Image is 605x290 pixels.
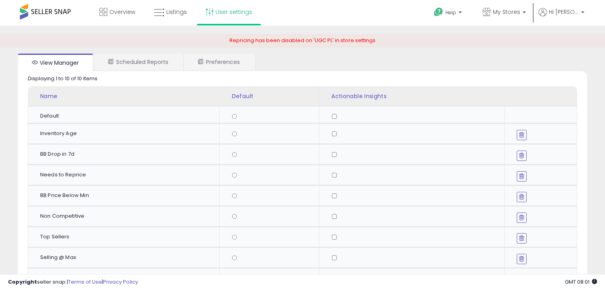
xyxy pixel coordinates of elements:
span: 2025-08-13 08:01 GMT [565,278,597,286]
div: Non Competitive [40,213,213,220]
i: View Manager [32,60,37,65]
i: User Preferences [198,59,204,64]
strong: Copyright [8,278,37,286]
span: Help [445,9,456,16]
span: Overview [109,8,135,16]
span: Listings [166,8,187,16]
div: BB Drop in 7d [40,151,213,158]
div: Name [40,92,216,101]
div: BB Price Below Min [40,192,213,199]
a: View Manager [18,54,93,71]
div: Top Sellers [40,233,213,240]
a: Help [428,1,470,26]
a: Privacy Policy [103,278,138,286]
div: seller snap | | [8,278,138,286]
span: Hi [PERSON_NAME] [549,8,579,16]
div: Selling @ Max [40,254,213,261]
a: Preferences [184,54,254,70]
a: Scheduled Reports [94,54,183,70]
div: Default [40,112,213,120]
a: Hi [PERSON_NAME] [539,8,584,26]
i: Scheduled Reports [108,59,114,64]
span: My Stores [493,8,520,16]
span: Repricing has been disabled on 'UGC PL' in store settings [230,37,375,44]
a: Terms of Use [68,278,102,286]
div: Actionable Insights [331,92,501,101]
div: Inventory Age [40,130,213,137]
div: Default [231,92,316,101]
div: Needs to Reprice [40,171,213,178]
div: Displaying 1 to 10 of 10 items [28,75,97,83]
i: Get Help [434,7,444,17]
